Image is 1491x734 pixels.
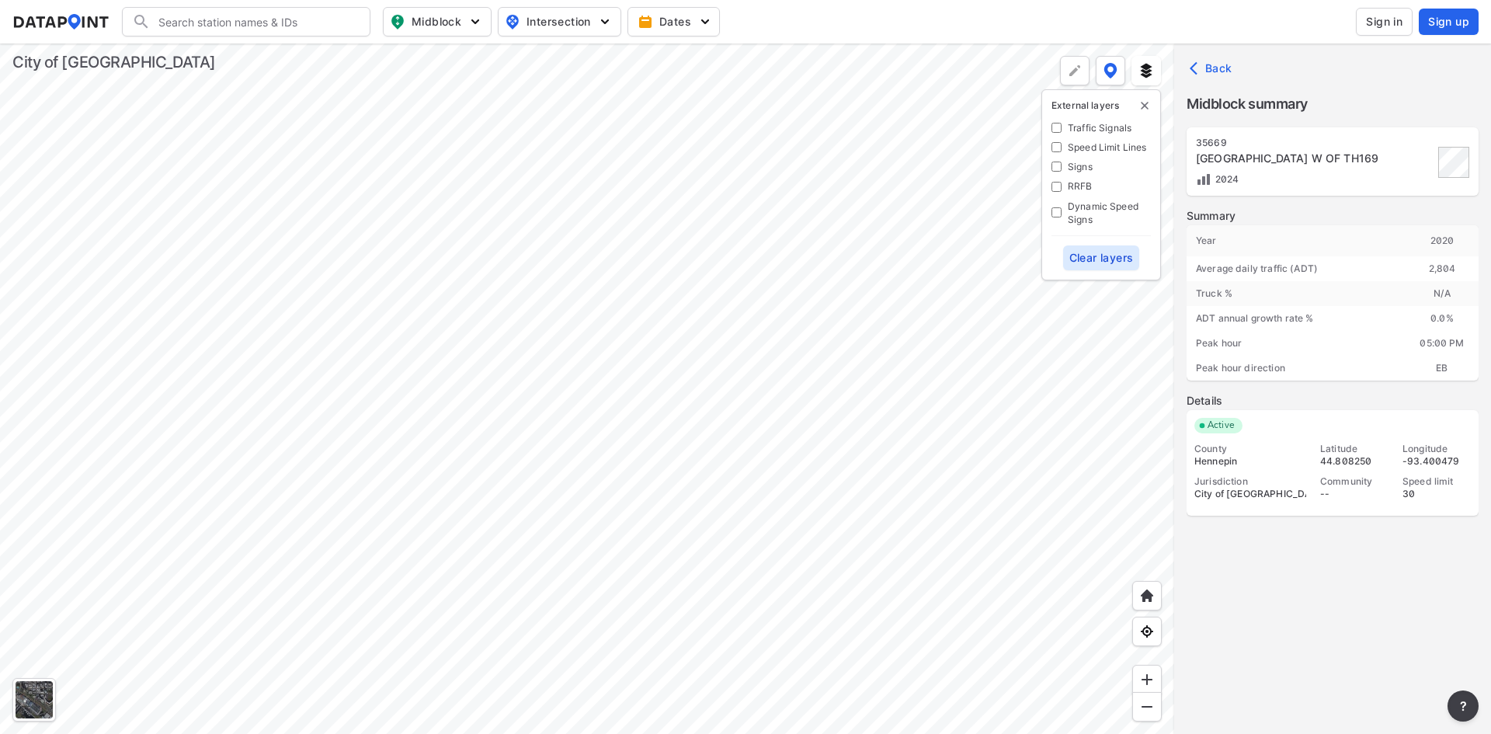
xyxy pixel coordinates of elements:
button: External layers [1131,56,1161,85]
div: 2020 [1406,225,1479,256]
div: -93.400479 [1402,455,1471,468]
p: External layers [1051,99,1151,112]
button: delete [1138,99,1151,112]
button: Back [1187,56,1239,81]
span: 2024 [1211,173,1239,185]
div: RIVERVIEW RD W OF TH169 [1196,151,1434,166]
div: 30 [1402,488,1471,500]
span: Dates [641,14,710,30]
div: Longitude [1402,443,1471,455]
span: Intersection [505,12,611,31]
div: Jurisdiction [1194,475,1306,488]
img: MAAAAAElFTkSuQmCC [1139,699,1155,715]
div: Latitude [1320,443,1388,455]
img: calendar-gold.39a51dde.svg [638,14,653,30]
div: Peak hour [1187,331,1406,356]
img: 5YPKRKmlfpI5mqlR8AD95paCi+0kK1fRFDJSaMmawlwaeJcJwk9O2fotCW5ve9gAAAAASUVORK5CYII= [597,14,613,30]
div: 05:00 PM [1406,331,1479,356]
button: more [1448,691,1479,722]
div: Truck % [1187,281,1406,306]
label: Signs [1068,160,1093,173]
div: Toggle basemap [12,678,56,722]
div: Average daily traffic (ADT) [1187,256,1406,281]
img: dataPointLogo.9353c09d.svg [12,14,109,30]
div: 2,804 [1406,256,1479,281]
img: ZvzfEJKXnyWIrJytrsY285QMwk63cM6Drc+sIAAAAASUVORK5CYII= [1139,672,1155,687]
span: Clear layers [1069,250,1134,266]
a: Sign in [1353,8,1416,36]
div: Home [1132,581,1162,611]
button: Intersection [498,7,621,37]
img: layers.ee07997e.svg [1138,63,1154,78]
span: Midblock [390,12,481,31]
div: -- [1320,488,1388,500]
div: Speed limit [1402,475,1471,488]
div: Zoom out [1132,692,1162,722]
div: County [1194,443,1306,455]
label: Details [1187,393,1479,409]
div: City of [GEOGRAPHIC_DATA] [12,51,216,73]
div: Peak hour direction [1187,356,1406,381]
button: DataPoint layers [1096,56,1125,85]
div: Community [1320,475,1388,488]
label: Summary [1187,208,1479,224]
div: N/A [1406,281,1479,306]
label: Dynamic Speed Signs [1068,200,1151,226]
img: 5YPKRKmlfpI5mqlR8AD95paCi+0kK1fRFDJSaMmawlwaeJcJwk9O2fotCW5ve9gAAAAASUVORK5CYII= [697,14,713,30]
label: Speed Limit Lines [1068,141,1147,154]
span: Sign up [1428,14,1469,30]
img: Volume count [1196,172,1211,187]
div: 0.0 % [1406,306,1479,331]
div: Year [1187,225,1406,256]
span: Active [1201,418,1242,433]
input: Search [151,9,360,34]
img: +XpAUvaXAN7GudzAAAAAElFTkSuQmCC [1139,588,1155,604]
a: Sign up [1416,9,1479,35]
img: zeq5HYn9AnE9l6UmnFLPAAAAAElFTkSuQmCC [1139,624,1155,639]
button: Sign in [1356,8,1413,36]
label: Midblock summary [1187,93,1479,115]
div: 44.808250 [1320,455,1388,468]
img: data-point-layers.37681fc9.svg [1103,63,1117,78]
button: Clear layers [1063,245,1140,270]
div: ADT annual growth rate % [1187,306,1406,331]
img: +Dz8AAAAASUVORK5CYII= [1067,63,1083,78]
div: City of [GEOGRAPHIC_DATA] [1194,488,1306,500]
div: Hennepin [1194,455,1306,468]
label: Traffic Signals [1068,121,1131,134]
img: 5YPKRKmlfpI5mqlR8AD95paCi+0kK1fRFDJSaMmawlwaeJcJwk9O2fotCW5ve9gAAAAASUVORK5CYII= [467,14,483,30]
div: View my location [1132,617,1162,646]
span: ? [1457,697,1469,715]
label: RRFB [1068,179,1093,193]
img: close-external-leyer.3061a1c7.svg [1138,99,1151,112]
span: Sign in [1366,14,1402,30]
button: Midblock [383,7,492,37]
span: Back [1193,61,1232,76]
button: Dates [627,7,720,37]
div: EB [1406,356,1479,381]
div: 35669 [1196,137,1434,149]
div: Zoom in [1132,665,1162,694]
img: map_pin_int.54838e6b.svg [503,12,522,31]
img: map_pin_mid.602f9df1.svg [388,12,407,31]
button: Sign up [1419,9,1479,35]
